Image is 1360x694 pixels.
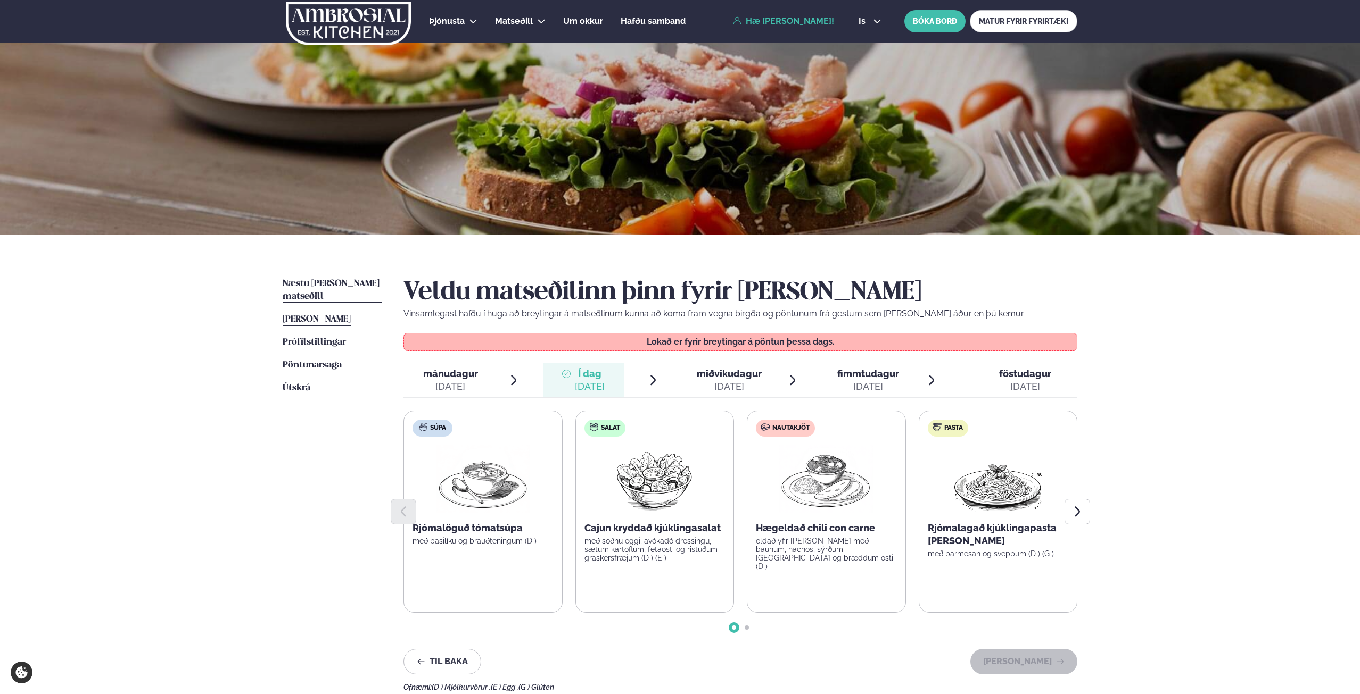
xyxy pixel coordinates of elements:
[756,522,897,534] p: Hægeldað chili con carne
[429,16,465,26] span: Þjónusta
[283,336,346,349] a: Prófílstillingar
[391,499,416,524] button: Previous slide
[999,380,1051,393] div: [DATE]
[430,424,446,432] span: Súpa
[601,424,620,432] span: Salat
[563,15,603,28] a: Um okkur
[283,279,380,301] span: Næstu [PERSON_NAME] matseðill
[970,649,1077,674] button: [PERSON_NAME]
[423,380,478,393] div: [DATE]
[413,537,554,545] p: með basilíku og brauðteningum (D )
[563,16,603,26] span: Um okkur
[285,2,412,45] img: logo
[933,423,942,431] img: pasta.svg
[419,423,427,431] img: soup.svg
[436,445,530,513] img: Soup.png
[779,445,873,513] img: Curry-Rice-Naan.png
[283,338,346,347] span: Prófílstillingar
[403,649,481,674] button: Til baka
[423,368,478,379] span: mánudagur
[283,313,351,326] a: [PERSON_NAME]
[837,380,899,393] div: [DATE]
[584,522,726,534] p: Cajun kryddað kjúklingasalat
[928,522,1069,547] p: Rjómalagað kjúklingapasta [PERSON_NAME]
[413,522,554,534] p: Rjómalöguð tómatsúpa
[1065,499,1090,524] button: Next slide
[575,367,605,380] span: Í dag
[951,445,1045,513] img: Spagetti.png
[403,307,1077,320] p: Vinsamlegast hafðu í huga að breytingar á matseðlinum kunna að koma fram vegna birgða og pöntunum...
[621,15,686,28] a: Hafðu samband
[403,683,1077,691] div: Ofnæmi:
[495,15,533,28] a: Matseðill
[432,683,491,691] span: (D ) Mjólkurvörur ,
[584,537,726,562] p: með soðnu eggi, avókadó dressingu, sætum kartöflum, fetaosti og ristuðum graskersfræjum (D ) (E )
[590,423,598,431] img: salad.svg
[283,278,382,303] a: Næstu [PERSON_NAME] matseðill
[607,445,702,513] img: Salad.png
[732,625,736,630] span: Go to slide 1
[859,17,869,26] span: is
[904,10,966,32] button: BÓKA BORÐ
[518,683,554,691] span: (G ) Glúten
[11,662,32,683] a: Cookie settings
[745,625,749,630] span: Go to slide 2
[970,10,1077,32] a: MATUR FYRIR FYRIRTÆKI
[733,16,834,26] a: Hæ [PERSON_NAME]!
[772,424,810,432] span: Nautakjöt
[621,16,686,26] span: Hafðu samband
[697,368,762,379] span: miðvikudagur
[850,17,890,26] button: is
[756,537,897,571] p: eldað yfir [PERSON_NAME] með baunum, nachos, sýrðum [GEOGRAPHIC_DATA] og bræddum osti (D )
[283,382,310,395] a: Útskrá
[575,380,605,393] div: [DATE]
[283,315,351,324] span: [PERSON_NAME]
[403,278,1077,307] h2: Veldu matseðilinn þinn fyrir [PERSON_NAME]
[429,15,465,28] a: Þjónusta
[491,683,518,691] span: (E ) Egg ,
[928,549,1069,558] p: með parmesan og sveppum (D ) (G )
[283,383,310,392] span: Útskrá
[697,380,762,393] div: [DATE]
[999,368,1051,379] span: föstudagur
[761,423,770,431] img: beef.svg
[944,424,963,432] span: Pasta
[283,359,342,372] a: Pöntunarsaga
[415,338,1067,346] p: Lokað er fyrir breytingar á pöntun þessa dags.
[837,368,899,379] span: fimmtudagur
[495,16,533,26] span: Matseðill
[283,361,342,370] span: Pöntunarsaga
